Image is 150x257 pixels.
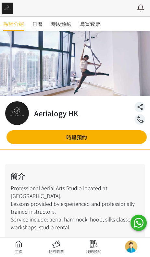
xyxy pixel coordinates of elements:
h2: Aerialogy HK [34,108,78,119]
a: 購買套票 [80,17,100,31]
a: 時段預約 [51,17,71,31]
a: 時段預約 [6,130,147,144]
span: 購買套票 [80,20,100,28]
h2: 簡介 [11,171,139,181]
a: 課程介紹 [3,17,24,31]
span: 時段預約 [51,20,71,28]
span: 日曆 [32,20,43,28]
span: 課程介紹 [3,20,24,28]
a: 日曆 [32,17,43,31]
